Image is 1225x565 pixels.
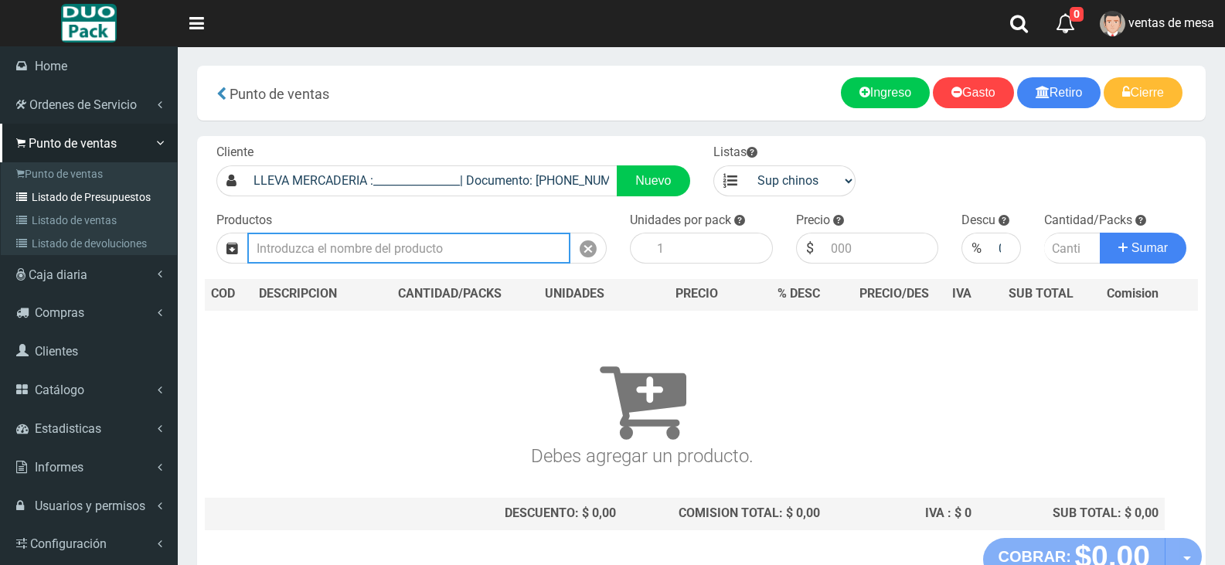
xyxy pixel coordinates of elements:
[1044,233,1101,264] input: Cantidad
[5,185,177,209] a: Listado de Presupuestos
[823,233,938,264] input: 000
[230,86,329,102] span: Punto de ventas
[35,305,84,320] span: Compras
[1070,7,1084,22] span: 0
[832,505,971,522] div: IVA : $ 0
[211,332,1074,466] h3: Debes agregar un producto.
[999,548,1071,565] strong: COBRAR:
[649,233,772,264] input: 1
[1107,285,1159,303] span: Comision
[35,460,83,475] span: Informes
[933,77,1014,108] a: Gasto
[1131,241,1168,254] span: Sumar
[1100,233,1186,264] button: Sumar
[5,232,177,255] a: Listado de devoluciones
[35,383,84,397] span: Catálogo
[961,233,991,264] div: %
[628,505,820,522] div: COMISION TOTAL: $ 0,00
[841,77,930,108] a: Ingreso
[247,233,570,264] input: Introduzca el nombre del producto
[796,212,830,230] label: Precio
[29,97,137,112] span: Ordenes de Servicio
[5,162,177,185] a: Punto de ventas
[778,286,820,301] span: % DESC
[205,279,253,310] th: COD
[527,279,622,310] th: UNIDADES
[246,165,618,196] input: Consumidor Final
[216,144,254,162] label: Cliente
[61,4,116,43] img: Logo grande
[1009,285,1074,303] span: SUB TOTAL
[373,279,527,310] th: CANTIDAD/PACKS
[1017,77,1101,108] a: Retiro
[29,136,117,151] span: Punto de ventas
[35,499,145,513] span: Usuarios y permisos
[35,59,67,73] span: Home
[984,505,1159,522] div: SUB TOTAL: $ 0,00
[281,286,337,301] span: CRIPCION
[35,421,101,436] span: Estadisticas
[253,279,373,310] th: DES
[1104,77,1182,108] a: Cierre
[1100,11,1125,36] img: User Image
[713,144,757,162] label: Listas
[29,267,87,282] span: Caja diaria
[859,286,929,301] span: PRECIO/DES
[961,212,995,230] label: Descu
[216,212,272,230] label: Productos
[675,285,718,303] span: PRECIO
[5,209,177,232] a: Listado de ventas
[617,165,689,196] a: Nuevo
[35,344,78,359] span: Clientes
[379,505,617,522] div: DESCUENTO: $ 0,00
[1044,212,1132,230] label: Cantidad/Packs
[796,233,823,264] div: $
[952,286,971,301] span: IVA
[30,536,107,551] span: Configuración
[1128,15,1214,30] span: ventas de mesa
[630,212,731,230] label: Unidades por pack
[991,233,1021,264] input: 000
